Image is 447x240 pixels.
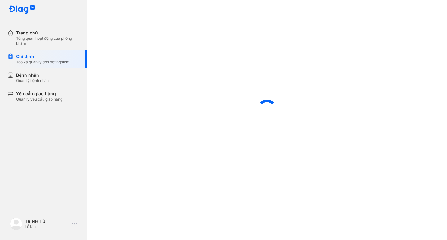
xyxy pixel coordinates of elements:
div: TRINH TÚ [25,219,70,224]
div: Trang chủ [16,30,79,36]
img: logo [9,5,35,15]
img: logo [10,218,22,230]
div: Quản lý bệnh nhân [16,78,49,83]
div: Tạo và quản lý đơn xét nghiệm [16,60,70,65]
div: Bệnh nhân [16,72,49,78]
div: Chỉ định [16,53,70,60]
div: Yêu cầu giao hàng [16,91,62,97]
div: Tổng quan hoạt động của phòng khám [16,36,79,46]
div: Quản lý yêu cầu giao hàng [16,97,62,102]
div: Lễ tân [25,224,70,229]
